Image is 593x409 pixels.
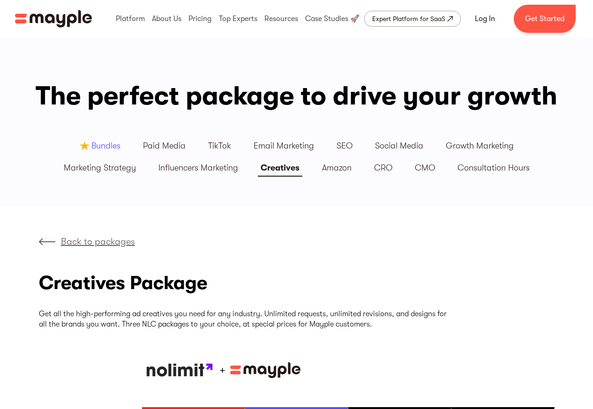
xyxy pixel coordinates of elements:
[113,4,147,34] div: Platform
[186,4,214,34] div: Pricing
[458,163,530,173] div: Consultation Hours
[446,157,541,179] a: Consultation Hours
[217,4,260,34] div: Top Experts
[404,157,446,179] a: CMO
[15,10,92,28] img: Mayple logo
[230,361,300,379] img: Mayple logo
[150,4,184,34] div: About Us
[261,163,300,173] div: Creatives
[364,135,435,157] a: Social Media
[254,141,314,151] div: Email Marketing
[435,135,525,157] a: Growth Marketing
[61,235,135,249] p: Back to packages
[363,157,404,179] a: CRO
[364,11,461,27] a: Expert Platform for SaaS
[15,10,92,28] a: home
[325,135,364,157] a: SEO
[68,135,132,157] a: Bundles
[464,7,506,30] a: Log In
[39,271,207,295] h2: Creatives Package
[91,141,120,151] div: Bundles
[374,163,392,173] div: CRO
[262,4,300,34] div: Resources
[208,141,231,151] div: TikTok
[30,80,564,112] h1: The perfect package to drive your growth
[446,141,514,151] div: Growth Marketing
[39,235,135,249] a: Back to packages
[372,13,445,24] div: Expert Platform for SaaS
[311,157,363,179] a: Amazon
[219,361,225,379] p: +
[64,163,136,173] div: Marketing Strategy
[322,163,352,173] div: Amazon
[375,141,423,151] div: Social Media
[415,163,435,173] div: CMO
[53,157,147,179] a: Marketing Strategy
[39,309,451,330] p: Get all the high-performing ad creatives you need for any industry. Unlimited requests, unlimited...
[249,157,311,179] a: Creatives
[143,141,186,151] div: Paid Media
[197,135,242,157] a: TikTok
[514,5,576,33] a: Get Started
[158,163,238,173] div: Influencers Marketing
[337,141,353,151] div: SEO
[147,157,249,179] a: Influencers Marketing
[242,135,325,157] a: Email Marketing
[132,135,197,157] a: Paid Media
